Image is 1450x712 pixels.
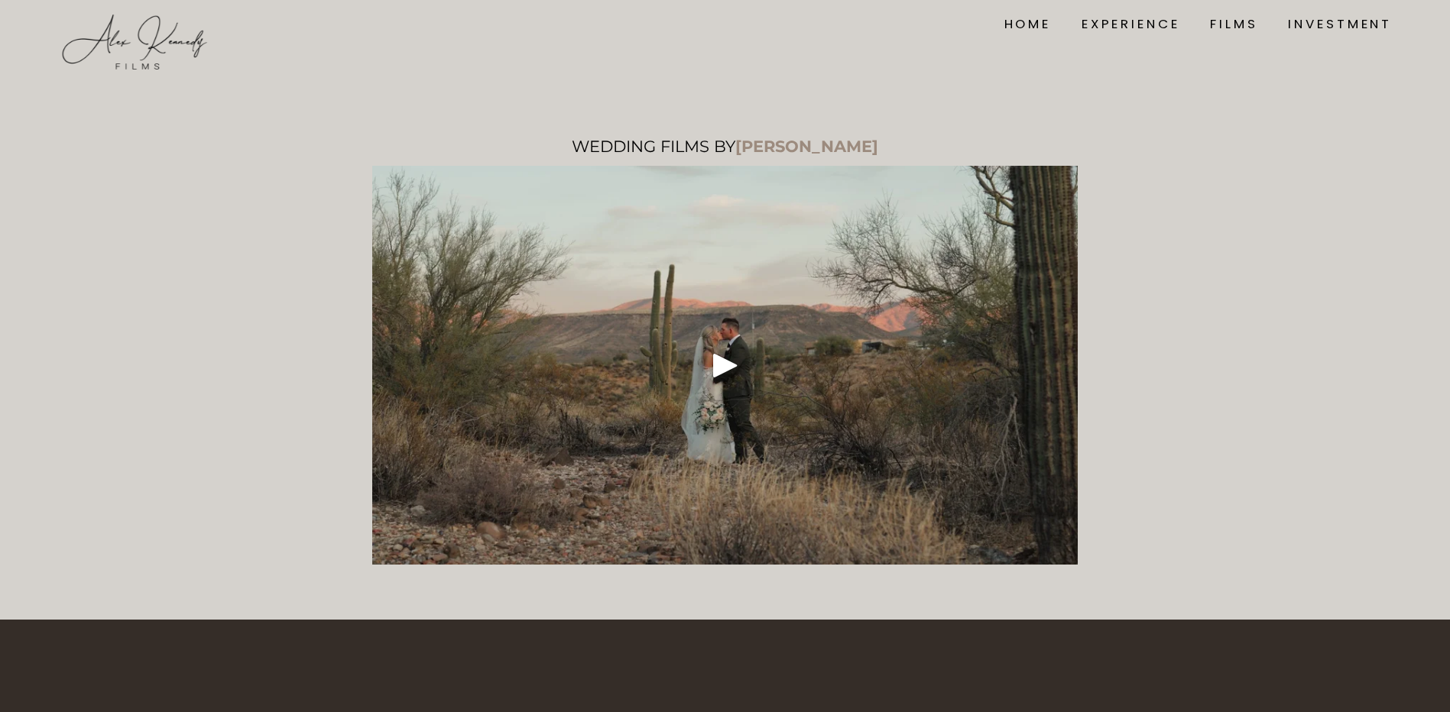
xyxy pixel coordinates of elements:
img: Alex Kennedy Films [58,11,211,73]
a: Alex Kennedy Films [58,11,211,37]
div: Play [707,347,744,384]
a: EXPERIENCE [1082,14,1180,34]
a: INVESTMENT [1288,14,1392,34]
a: FILMS [1210,14,1257,34]
p: WEDDING FILMS BY [372,136,1079,157]
a: HOME [1004,14,1051,34]
strong: [PERSON_NAME] [735,137,878,156]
